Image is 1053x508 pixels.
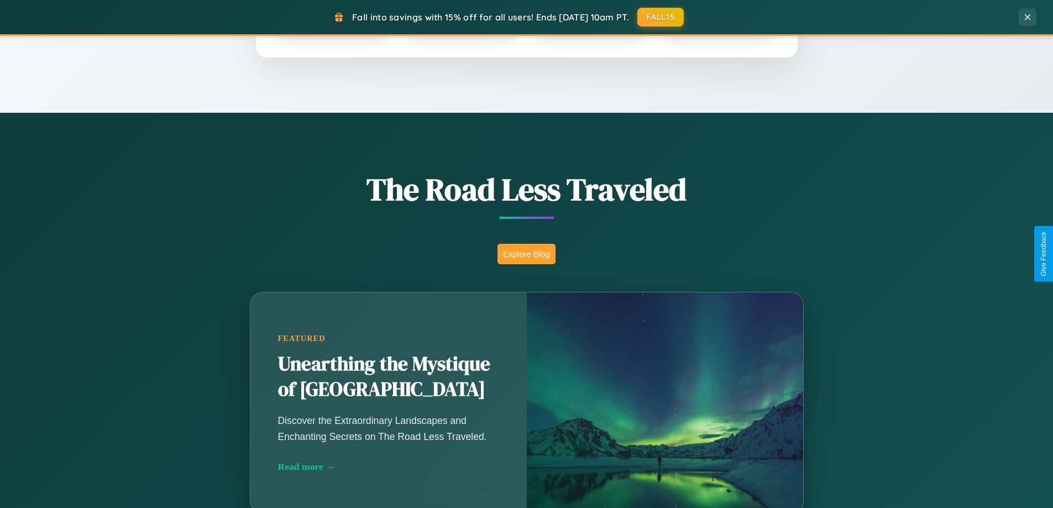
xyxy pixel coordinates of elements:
div: Featured [278,334,499,343]
h1: The Road Less Traveled [195,168,858,211]
button: FALL15 [637,8,684,27]
p: Discover the Extraordinary Landscapes and Enchanting Secrets on The Road Less Traveled. [278,413,499,444]
h2: Unearthing the Mystique of [GEOGRAPHIC_DATA] [278,352,499,402]
span: Fall into savings with 15% off for all users! Ends [DATE] 10am PT. [352,12,629,23]
div: Read more → [278,461,499,473]
button: Explore Blog [497,244,556,264]
div: Give Feedback [1040,232,1047,276]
